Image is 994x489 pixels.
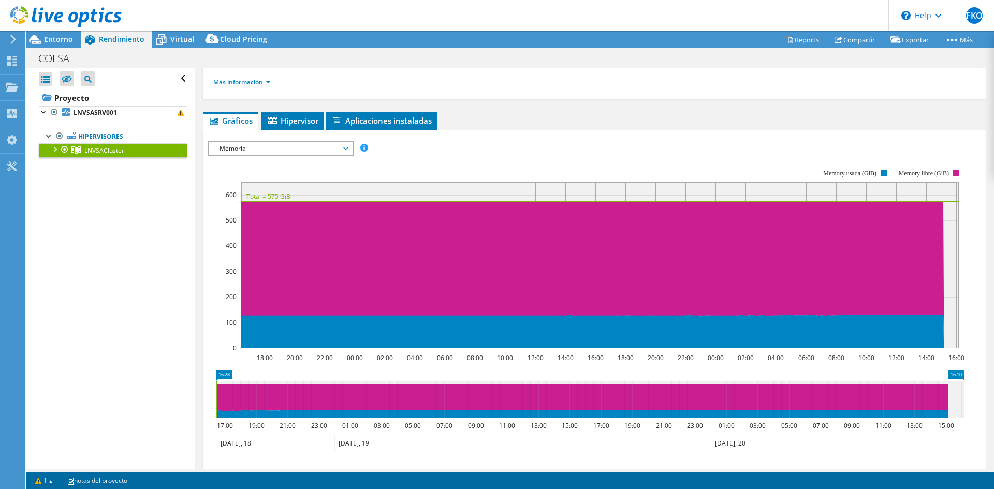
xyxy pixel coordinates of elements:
[220,34,267,44] span: Cloud Pricing
[813,421,829,430] text: 07:00
[828,353,844,362] text: 08:00
[214,142,347,155] span: Memoria
[888,353,904,362] text: 12:00
[257,353,273,362] text: 18:00
[827,32,883,48] a: Compartir
[875,421,891,430] text: 11:00
[901,11,911,20] svg: \n
[226,267,237,276] text: 300
[233,344,237,352] text: 0
[39,106,187,120] a: LNVSASRV001
[948,353,964,362] text: 16:00
[226,241,237,250] text: 400
[99,34,144,44] span: Rendimiento
[39,90,187,106] a: Proyecto
[562,421,578,430] text: 15:00
[468,421,484,430] text: 09:00
[226,318,237,327] text: 100
[347,353,363,362] text: 00:00
[883,32,937,48] a: Exportar
[907,421,923,430] text: 13:00
[648,353,664,362] text: 20:00
[719,421,735,430] text: 01:00
[342,421,358,430] text: 01:00
[437,353,453,362] text: 06:00
[74,108,117,117] b: LNVSASRV001
[937,32,981,48] a: Más
[248,421,265,430] text: 19:00
[858,353,874,362] text: 10:00
[528,353,544,362] text: 12:00
[558,353,574,362] text: 14:00
[497,353,513,362] text: 10:00
[267,115,318,126] span: Hipervisor
[246,192,290,201] text: Total = 575 GiB
[84,146,124,155] span: LNVSACluster
[34,53,85,64] h1: COLSA
[778,32,827,48] a: Reports
[938,421,954,430] text: 15:00
[708,353,724,362] text: 00:00
[226,292,237,301] text: 200
[377,353,393,362] text: 02:00
[280,421,296,430] text: 21:00
[918,353,934,362] text: 14:00
[844,421,860,430] text: 09:00
[170,34,194,44] span: Virtual
[405,421,421,430] text: 05:00
[28,474,60,487] a: 1
[226,190,237,199] text: 600
[407,353,423,362] text: 04:00
[44,34,73,44] span: Entorno
[768,353,784,362] text: 04:00
[531,421,547,430] text: 13:00
[374,421,390,430] text: 03:00
[39,130,187,143] a: Hipervisores
[436,421,452,430] text: 07:00
[687,421,703,430] text: 23:00
[213,78,271,86] a: Más información
[966,7,983,24] span: GFKOB
[588,353,604,362] text: 16:00
[678,353,694,362] text: 22:00
[317,353,333,362] text: 22:00
[39,143,187,157] a: LNVSACluster
[624,421,640,430] text: 19:00
[208,115,253,126] span: Gráficos
[750,421,766,430] text: 03:00
[781,421,797,430] text: 05:00
[217,421,233,430] text: 17:00
[60,474,135,487] a: notas del proyecto
[331,115,432,126] span: Aplicaciones instaladas
[467,353,483,362] text: 08:00
[824,170,877,177] text: Memory usada (GiB)
[899,170,949,177] text: Memory libre (GiB)
[593,421,609,430] text: 17:00
[618,353,634,362] text: 18:00
[499,421,515,430] text: 11:00
[798,353,814,362] text: 06:00
[226,216,237,225] text: 500
[311,421,327,430] text: 23:00
[656,421,672,430] text: 21:00
[738,353,754,362] text: 02:00
[287,353,303,362] text: 20:00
